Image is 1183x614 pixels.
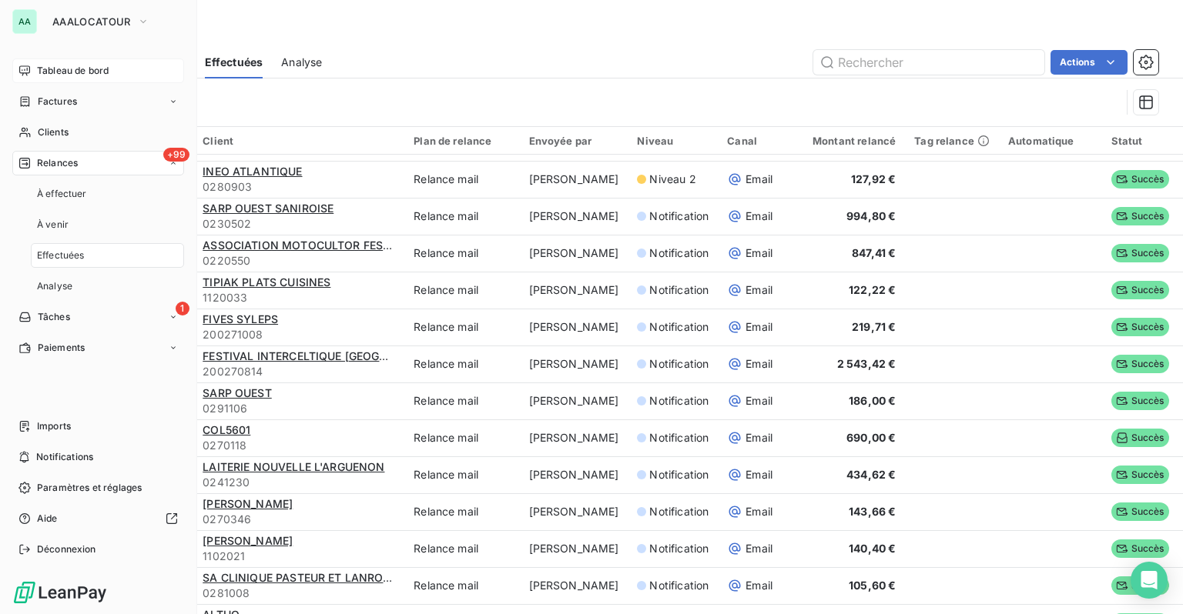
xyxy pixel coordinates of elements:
[1111,318,1169,336] span: Succès
[12,9,37,34] div: AA
[37,187,87,201] span: À effectuer
[794,135,896,147] div: Montant relancé
[37,279,72,293] span: Analyse
[846,431,896,444] span: 690,00 €
[837,357,896,370] span: 2 543,42 €
[520,161,628,198] td: [PERSON_NAME]
[203,386,272,399] span: SARP OUEST
[649,467,709,482] span: Notification
[203,423,250,436] span: COL5601
[649,282,709,298] span: Notification
[649,172,695,187] span: Niveau 2
[205,55,263,70] span: Effectuées
[849,579,896,592] span: 105,60 €
[203,202,333,215] span: SARP OUEST SANIROISE
[746,504,772,519] span: Email
[404,382,519,419] td: Relance mail
[1111,392,1169,410] span: Succès
[36,450,93,464] span: Notifications
[203,290,395,305] span: 1120033
[203,239,424,252] span: ASSOCIATION MOTOCULTOR FEST PROD
[520,493,628,530] td: [PERSON_NAME]
[404,567,519,604] td: Relance mail
[852,320,896,333] span: 219,71 €
[281,55,322,70] span: Analyse
[203,364,395,379] span: 200270814
[849,542,896,555] span: 140,40 €
[649,430,709,445] span: Notification
[37,419,71,433] span: Imports
[649,541,709,556] span: Notification
[404,345,519,382] td: Relance mail
[520,382,628,419] td: [PERSON_NAME]
[38,95,77,108] span: Factures
[203,216,395,232] span: 0230502
[746,172,772,187] span: Email
[203,401,395,416] span: 0291106
[37,512,58,526] span: Aide
[649,245,709,261] span: Notification
[37,481,142,495] span: Paramètres et réglages
[520,272,628,309] td: [PERSON_NAME]
[649,393,709,409] span: Notification
[12,580,108,605] img: Logo LeanPay
[520,567,628,604] td: [PERSON_NAME]
[38,310,70,324] span: Tâches
[37,218,69,232] span: À venir
[203,327,395,342] span: 200271008
[203,179,395,195] span: 0280903
[404,309,519,345] td: Relance mail
[38,125,69,139] span: Clients
[849,394,896,407] span: 186,00 €
[203,475,395,490] span: 0241230
[746,209,772,224] span: Email
[414,135,510,147] div: Plan de relance
[404,493,519,530] td: Relance mail
[746,541,772,556] span: Email
[203,460,384,473] span: LAITERIE NOUVELLE L'ARGUENON
[404,272,519,309] td: Relance mail
[203,571,397,584] span: SA CLINIQUE PASTEUR ET LANROZE
[203,586,395,601] span: 0281008
[746,393,772,409] span: Email
[37,249,85,262] span: Effectuées
[404,235,519,272] td: Relance mail
[746,319,772,335] span: Email
[520,345,628,382] td: [PERSON_NAME]
[851,172,896,185] span: 127,92 €
[520,419,628,456] td: [PERSON_NAME]
[649,209,709,224] span: Notification
[203,312,278,325] span: FIVES SYLEPS
[849,283,896,296] span: 122,22 €
[649,319,709,335] span: Notification
[746,356,772,372] span: Email
[813,50,1044,75] input: Rechercher
[203,253,395,269] span: 0220550
[37,156,78,170] span: Relances
[520,235,628,272] td: [PERSON_NAME]
[746,578,772,593] span: Email
[637,135,709,147] div: Niveau
[1111,539,1169,558] span: Succès
[1111,244,1169,262] span: Succès
[203,349,456,362] span: FESTIVAL INTERCELTIQUE [GEOGRAPHIC_DATA]
[520,456,628,493] td: [PERSON_NAME]
[520,198,628,235] td: [PERSON_NAME]
[203,497,293,510] span: [PERSON_NAME]
[404,419,519,456] td: Relance mail
[846,209,896,222] span: 994,80 €
[746,245,772,261] span: Email
[727,135,776,147] div: Canal
[1111,355,1169,373] span: Succès
[746,467,772,482] span: Email
[1111,281,1169,299] span: Succès
[529,135,619,147] div: Envoyée par
[203,534,293,547] span: [PERSON_NAME]
[846,468,896,481] span: 434,62 €
[520,309,628,345] td: [PERSON_NAME]
[203,512,395,527] span: 0270346
[203,135,233,147] span: Client
[520,530,628,567] td: [PERSON_NAME]
[649,356,709,372] span: Notification
[852,246,896,259] span: 847,41 €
